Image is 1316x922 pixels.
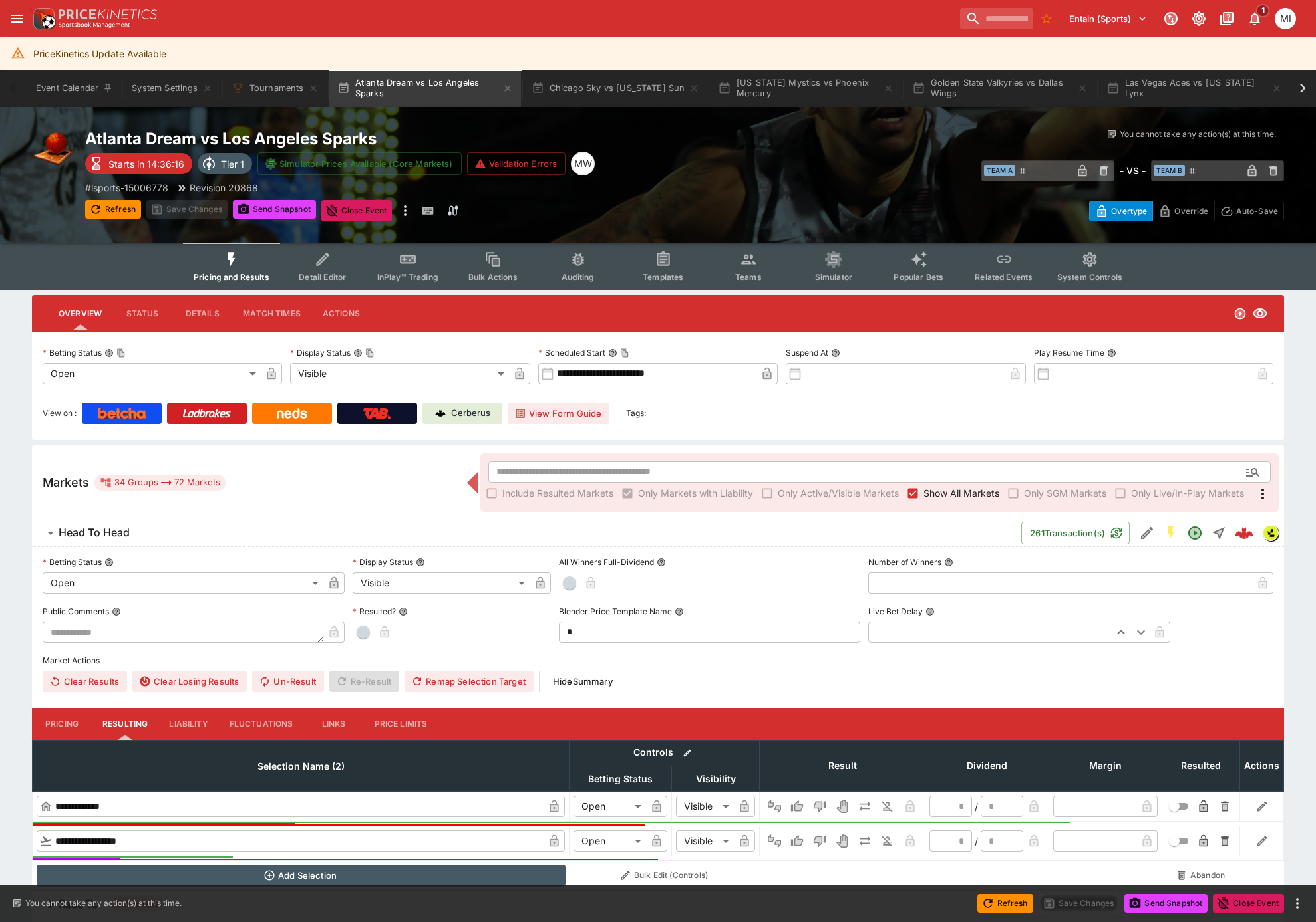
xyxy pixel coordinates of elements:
[984,165,1015,176] span: Team A
[112,298,172,330] button: Status
[1120,128,1276,140] p: You cannot take any action(s) at this time.
[353,572,530,594] div: Visible
[1275,8,1296,29] div: michael.wilczynski
[32,520,1021,546] button: Head To Head
[243,758,359,774] span: Selection Name (2)
[1289,895,1305,911] button: more
[620,348,629,358] button: Copy To Clipboard
[944,558,953,567] button: Number of Winners
[854,830,876,852] button: Push
[1207,521,1231,545] button: Straight
[894,272,943,282] span: Popular Bets
[48,298,112,330] button: Overview
[277,408,307,419] img: Neds
[92,708,158,740] button: Resulting
[1089,201,1153,221] button: Overtype
[299,272,346,282] span: Detail Editor
[124,70,220,107] button: System Settings
[435,408,446,419] img: Cerberus
[1021,522,1130,544] button: 261Transaction(s)
[1061,8,1155,29] button: Select Tenant
[676,796,734,817] div: Visible
[608,348,617,358] button: Scheduled StartCopy To Clipboard
[59,526,130,540] h6: Head To Head
[257,152,462,175] button: Simulator Prices Available (Core Markets)
[1166,865,1236,886] button: Abandon
[329,671,399,692] span: Re-Result
[33,41,166,66] div: PriceKinetics Update Available
[574,796,646,817] div: Open
[1162,740,1240,791] th: Resulted
[571,152,595,175] div: Michael Wilczynski
[112,607,121,616] button: Public Comments
[1235,524,1253,542] div: 570dc25d-2d8a-4406-ba78-c7cb85e6776d
[764,830,785,852] button: Not Set
[290,347,351,358] p: Display Status
[158,708,218,740] button: Liability
[1034,347,1104,358] p: Play Resume Time
[508,403,609,424] button: View Form Guide
[977,894,1033,913] button: Refresh
[1131,486,1244,500] span: Only Live/In-Play Markets
[353,606,396,617] p: Resulted?
[32,708,92,740] button: Pricing
[353,348,363,358] button: Display StatusCopy To Clipboard
[676,830,734,852] div: Visible
[183,243,1133,290] div: Event type filters
[1234,307,1247,320] svg: Open
[1215,7,1239,31] button: Documentation
[868,606,923,617] p: Live Bet Delay
[43,572,323,594] div: Open
[32,128,75,171] img: basketball.png
[832,796,853,817] button: Void
[1024,486,1106,500] span: Only SGM Markets
[377,272,438,282] span: InPlay™ Trading
[809,796,830,817] button: Lose
[1159,521,1183,545] button: SGM Enabled
[1235,524,1253,542] img: logo-cerberus--red.svg
[405,671,534,692] button: Remap Selection Target
[710,70,902,107] button: [US_STATE] Mystics vs Phoenix Mercury
[1241,460,1265,484] button: Open
[681,771,750,787] span: Visibility
[43,556,102,568] p: Betting Status
[364,708,438,740] button: Price Limits
[252,671,323,692] button: Un-Result
[832,830,853,852] button: Void
[679,745,696,762] button: Bulk edit
[524,70,708,107] button: Chicago Sky vs [US_STATE] Sun
[854,796,876,817] button: Push
[868,556,941,568] p: Number of Winners
[1263,525,1279,541] div: lsports
[172,298,232,330] button: Details
[1049,740,1162,791] th: Margin
[1183,521,1207,545] button: Open
[925,740,1049,791] th: Dividend
[570,740,760,766] th: Controls
[1089,201,1284,221] div: Start From
[1120,164,1146,177] h6: - VS -
[545,671,621,692] button: HideSummary
[675,607,684,616] button: Blender Price Template Name
[29,5,56,32] img: PriceKinetics Logo
[25,897,182,909] p: You cannot take any action(s) at this time.
[329,70,521,107] button: Atlanta Dream vs Los Angeles Sparks
[574,865,756,886] button: Bulk Edit (Controls)
[760,740,925,791] th: Result
[104,558,114,567] button: Betting Status
[975,800,978,814] div: /
[1271,4,1300,33] button: michael.wilczynski
[559,556,654,568] p: All Winners Full-Dividend
[574,830,646,852] div: Open
[43,347,102,358] p: Betting Status
[1263,526,1278,540] img: lsports
[1213,894,1284,913] button: Close Event
[85,128,685,149] h2: Copy To Clipboard
[904,70,1096,107] button: Golden State Valkyries vs Dallas Wings
[85,200,141,219] button: Refresh
[877,830,898,852] button: Eliminated In Play
[451,407,490,420] p: Cerberus
[397,200,413,221] button: more
[1135,521,1159,545] button: Edit Detail
[1111,204,1147,218] p: Overtype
